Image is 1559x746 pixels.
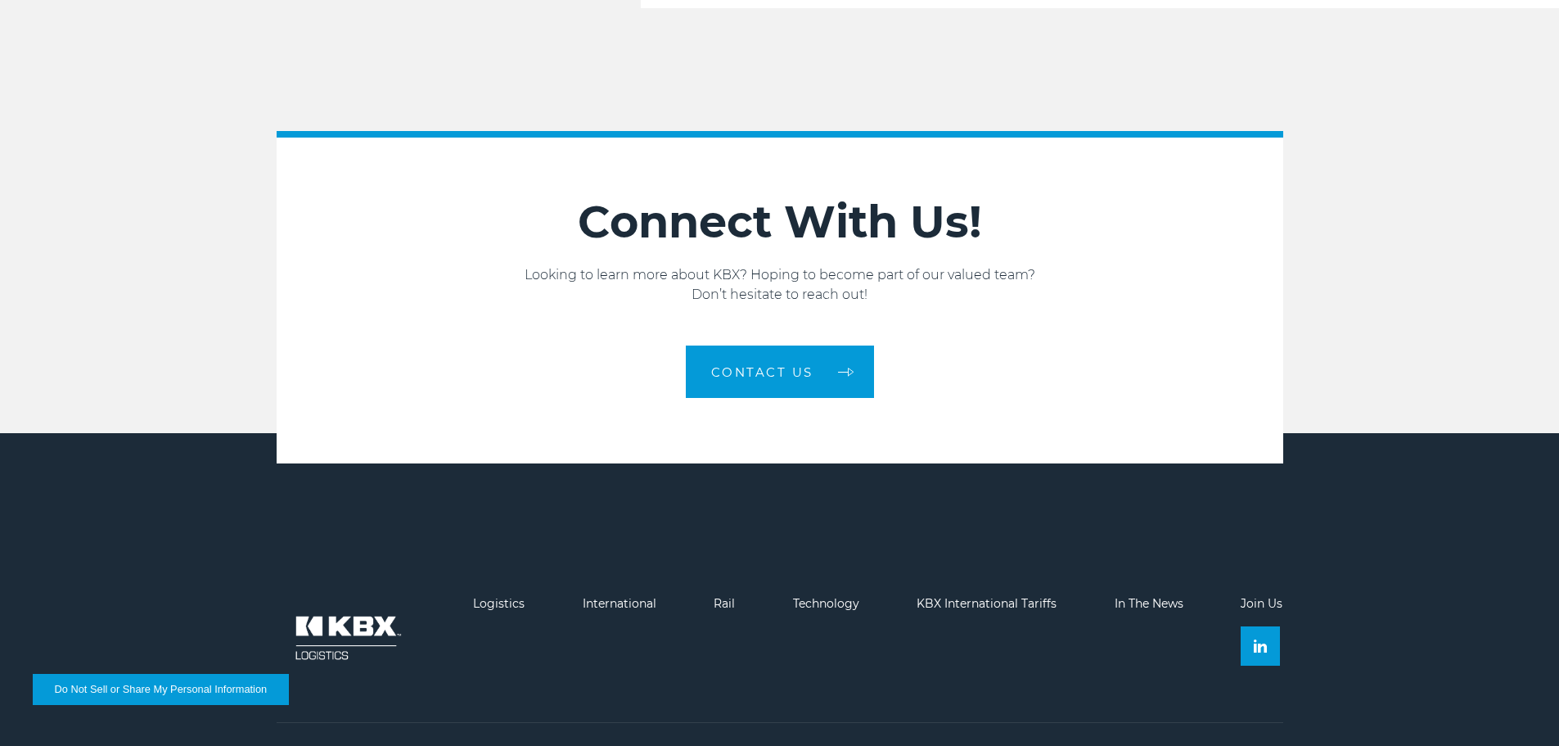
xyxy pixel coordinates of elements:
[1115,596,1183,611] a: In The News
[1241,596,1282,611] a: Join Us
[711,366,813,378] span: Contact us
[277,265,1283,305] p: Looking to learn more about KBX? Hoping to become part of our valued team? Don’t hesitate to reac...
[917,596,1057,611] a: KBX International Tariffs
[793,596,859,611] a: Technology
[33,674,289,705] button: Do Not Sell or Share My Personal Information
[714,596,735,611] a: Rail
[686,346,874,398] a: Contact us arrow arrow
[583,596,656,611] a: International
[277,195,1283,249] h2: Connect With Us!
[277,597,416,679] img: kbx logo
[473,596,525,611] a: Logistics
[1254,640,1267,653] img: Linkedin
